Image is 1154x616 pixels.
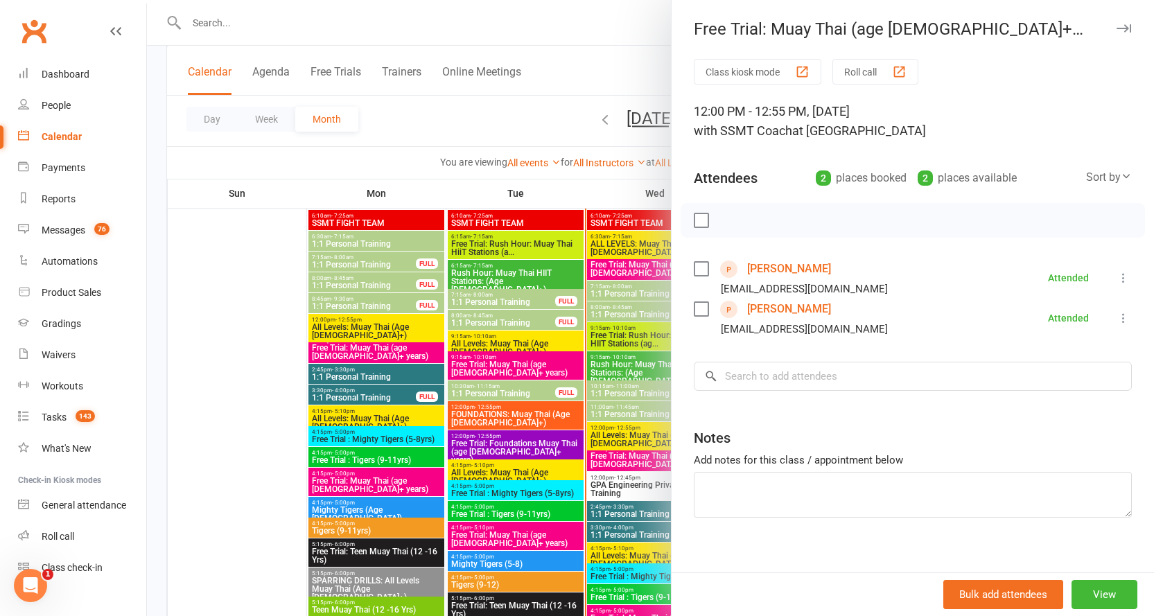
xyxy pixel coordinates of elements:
[42,287,101,298] div: Product Sales
[42,443,91,454] div: What's New
[42,412,67,423] div: Tasks
[1072,580,1137,609] button: View
[42,349,76,360] div: Waivers
[694,59,821,85] button: Class kiosk mode
[17,14,51,49] a: Clubworx
[42,531,74,542] div: Roll call
[694,428,731,448] div: Notes
[18,246,146,277] a: Automations
[42,256,98,267] div: Automations
[918,168,1017,188] div: places available
[18,402,146,433] a: Tasks 143
[18,90,146,121] a: People
[18,308,146,340] a: Gradings
[42,193,76,204] div: Reports
[747,258,831,280] a: [PERSON_NAME]
[94,223,110,235] span: 76
[18,121,146,152] a: Calendar
[18,340,146,371] a: Waivers
[42,318,81,329] div: Gradings
[18,59,146,90] a: Dashboard
[42,69,89,80] div: Dashboard
[76,410,95,422] span: 143
[42,162,85,173] div: Payments
[943,580,1063,609] button: Bulk add attendees
[694,168,758,188] div: Attendees
[42,225,85,236] div: Messages
[694,452,1132,468] div: Add notes for this class / appointment below
[694,123,792,138] span: with SSMT Coach
[747,298,831,320] a: [PERSON_NAME]
[18,277,146,308] a: Product Sales
[18,552,146,583] a: Class kiosk mode
[42,131,82,142] div: Calendar
[18,521,146,552] a: Roll call
[18,433,146,464] a: What's New
[816,170,831,186] div: 2
[42,569,53,580] span: 1
[792,123,926,138] span: at [GEOGRAPHIC_DATA]
[721,320,888,338] div: [EMAIL_ADDRESS][DOMAIN_NAME]
[42,380,83,391] div: Workouts
[1048,313,1089,323] div: Attended
[694,362,1132,391] input: Search to add attendees
[672,19,1154,39] div: Free Trial: Muay Thai (age [DEMOGRAPHIC_DATA]+ years)
[1048,273,1089,283] div: Attended
[694,102,1132,141] div: 12:00 PM - 12:55 PM, [DATE]
[42,562,103,573] div: Class check-in
[42,100,71,111] div: People
[18,490,146,521] a: General attendance kiosk mode
[14,569,47,602] iframe: Intercom live chat
[1086,168,1132,186] div: Sort by
[18,215,146,246] a: Messages 76
[918,170,933,186] div: 2
[18,184,146,215] a: Reports
[832,59,918,85] button: Roll call
[816,168,907,188] div: places booked
[18,152,146,184] a: Payments
[42,500,126,511] div: General attendance
[18,371,146,402] a: Workouts
[721,280,888,298] div: [EMAIL_ADDRESS][DOMAIN_NAME]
